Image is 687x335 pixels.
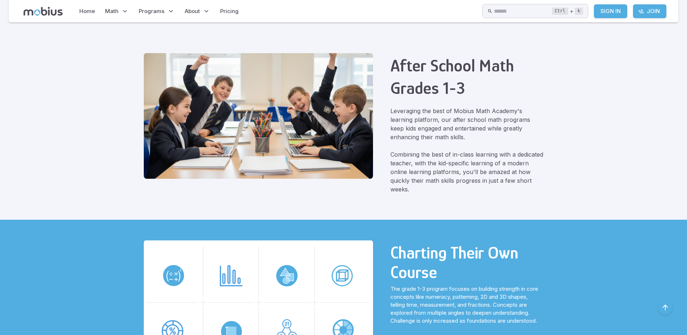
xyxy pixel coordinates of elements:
[575,8,583,15] kbd: k
[390,107,543,141] p: Leveraging the best of Mobius Math Academy's learning platform, our after school math programs ke...
[390,78,543,98] h2: Grades 1-3
[594,4,627,18] a: Sign In
[552,7,583,16] div: +
[390,150,543,194] p: Combining the best of in-class learning with a dedicated teacher, with the kid-specific learning ...
[144,53,373,178] img: after-school-grade-1-to-3.png
[390,56,543,75] h2: After School Math
[218,3,241,20] a: Pricing
[105,7,118,15] span: Math
[77,3,97,20] a: Home
[185,7,200,15] span: About
[139,7,164,15] span: Programs
[633,4,666,18] a: Join
[390,243,543,282] h2: Charting Their Own Course
[552,8,568,15] kbd: Ctrl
